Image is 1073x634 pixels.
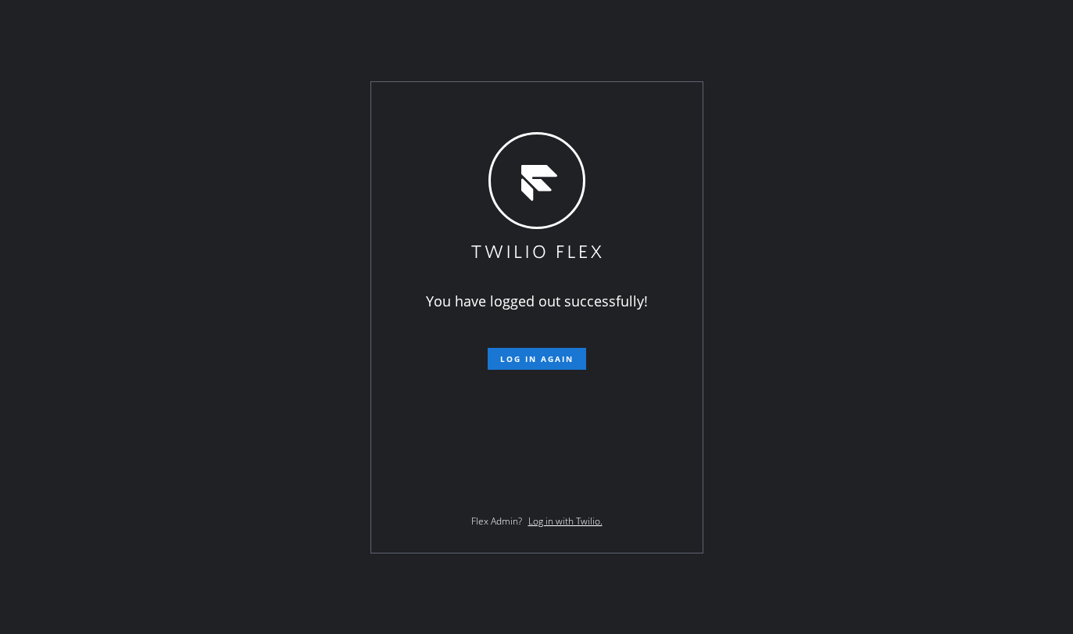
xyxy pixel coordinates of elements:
a: Log in with Twilio. [528,514,603,528]
span: Log in again [500,353,574,364]
span: You have logged out successfully! [426,292,648,310]
button: Log in again [488,348,586,370]
span: Flex Admin? [471,514,522,528]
